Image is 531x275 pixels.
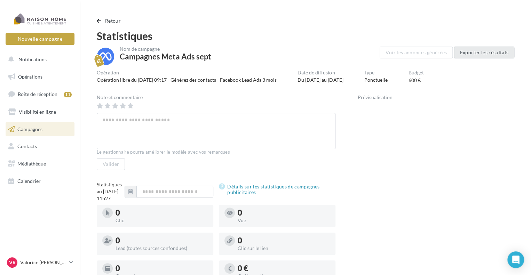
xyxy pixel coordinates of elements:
button: Voir les annonces générées [380,47,453,58]
span: Visibilité en ligne [19,109,56,115]
a: Calendrier [4,174,76,188]
div: Type [364,70,388,75]
span: Contacts [17,143,37,149]
a: Opérations [4,70,76,84]
div: Clic [116,218,208,223]
a: Visibilité en ligne [4,105,76,119]
div: Open Intercom Messenger [507,251,524,268]
div: Clic sur le lien [238,246,330,251]
div: 0 [238,209,330,217]
button: Valider [97,158,125,170]
span: Campagnes [17,126,42,132]
div: 0 [238,237,330,244]
div: Le gestionnaire pourra améliorer le modèle avec vos remarques [97,149,335,155]
span: Opérations [18,74,42,80]
span: VR [9,259,16,266]
div: Date de diffusion [298,70,343,75]
button: Retour [97,17,124,25]
div: 11 [64,92,72,97]
div: Nom de campagne [120,47,211,51]
div: Vue [238,218,330,223]
div: Statistiques [97,31,514,41]
span: Boîte de réception [18,91,57,97]
span: Calendrier [17,178,41,184]
span: Retour [105,18,121,24]
a: Boîte de réception11 [4,87,76,102]
div: Opération [97,70,277,75]
div: Budget [409,70,424,75]
div: Du [DATE] au [DATE] [298,76,343,83]
a: Contacts [4,139,76,154]
div: Campagnes Meta Ads sept [120,53,211,60]
div: Ponctuelle [364,76,388,83]
div: 0 [116,265,208,272]
button: Notifications [4,52,73,67]
div: 0 [116,237,208,244]
div: 0 [116,209,208,217]
button: Exporter les résultats [454,47,514,58]
div: Lead (toutes sources confondues) [116,246,208,251]
p: Valorice [PERSON_NAME] [20,259,66,266]
a: Campagnes [4,122,76,137]
div: Note et commentaire [97,95,335,100]
span: Médiathèque [17,161,46,167]
div: Prévisualisation [358,95,514,100]
div: Opération libre du [DATE] 09:17 - Générez des contacts - Facebook Lead Ads 3 mois [97,76,277,83]
button: Nouvelle campagne [6,33,74,45]
div: Statistiques au [DATE] 11h27 [97,181,125,202]
a: VR Valorice [PERSON_NAME] [6,256,74,269]
div: 600 € [409,77,421,84]
a: Médiathèque [4,156,76,171]
span: Notifications [18,56,47,62]
a: Détails sur les statistiques de campagnes publicitaires [219,183,335,196]
div: 0 € [238,265,330,272]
